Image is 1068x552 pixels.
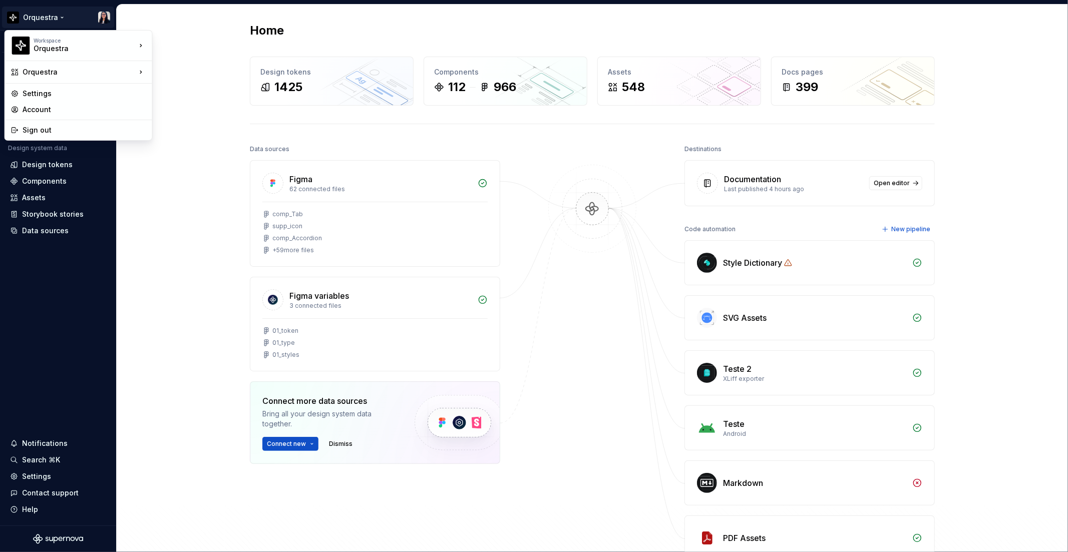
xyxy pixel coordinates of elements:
[23,67,136,77] div: Orquestra
[34,44,119,54] div: Orquestra
[23,89,146,99] div: Settings
[23,125,146,135] div: Sign out
[23,105,146,115] div: Account
[34,38,136,44] div: Workspace
[12,37,30,55] img: 2d16a307-6340-4442-b48d-ad77c5bc40e7.png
